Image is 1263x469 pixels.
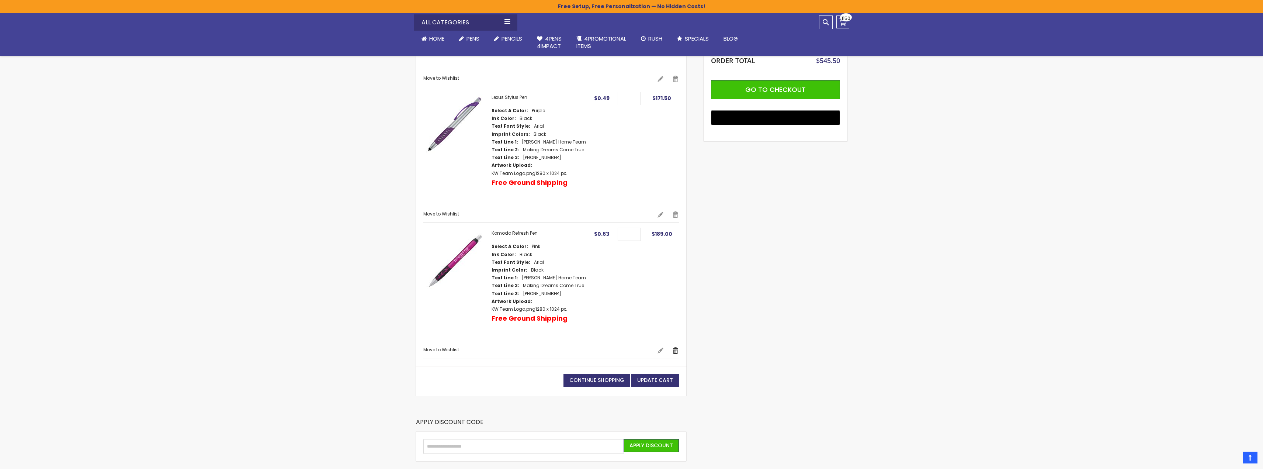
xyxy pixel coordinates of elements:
[532,108,545,114] dd: Purple
[594,230,609,238] span: $0.63
[466,35,479,42] span: Pens
[523,147,584,153] dd: Making Dreams Come True
[534,123,544,129] dd: Arial
[652,94,671,102] span: $171.50
[492,291,519,297] dt: Text Line 3
[711,110,840,125] button: Buy with GPay
[629,442,673,449] span: Apply Discount
[416,418,483,432] strong: Apply Discount Code
[423,94,492,204] a: Lexus Stylus Pen-Purple
[423,94,484,155] img: Lexus Stylus Pen-Purple
[711,80,840,99] button: Go to Checkout
[523,155,561,161] dd: [PHONE_NUMBER]
[492,306,535,312] a: KW Team Logo.png
[711,55,755,65] strong: Order Total
[492,314,568,323] p: Free Ground Shipping
[569,31,634,55] a: 4PROMOTIONALITEMS
[534,259,544,265] dd: Arial
[492,139,518,145] dt: Text Line 1
[492,170,567,176] dd: 1280 x 1024 px.
[594,94,610,102] span: $0.49
[492,108,528,114] dt: Select A Color
[492,131,530,137] dt: Imprint Colors
[502,35,522,42] span: Pencils
[487,31,530,47] a: Pencils
[423,230,484,291] img: Komodo Refresh Pen-Pink
[836,15,849,28] a: 1150
[429,35,444,42] span: Home
[414,14,517,31] div: All Categories
[492,178,568,187] p: Free Ground Shipping
[631,374,679,387] button: Update Cart
[520,115,532,121] dd: Black
[563,374,630,387] a: Continue Shopping
[492,267,527,273] dt: Imprint Color
[576,35,626,50] span: 4PROMOTIONAL ITEMS
[530,31,569,55] a: 4Pens4impact
[414,31,452,47] a: Home
[569,376,624,384] span: Continue Shopping
[492,123,530,129] dt: Text Font Style
[648,35,662,42] span: Rush
[520,252,532,258] dd: Black
[492,283,519,289] dt: Text Line 2
[492,275,518,281] dt: Text Line 1
[652,230,672,238] span: $189.00
[492,306,567,312] dd: 1280 x 1024 px.
[532,244,540,249] dd: Pink
[523,283,584,289] dd: Making Dreams Come True
[670,31,716,47] a: Specials
[523,291,561,297] dd: [PHONE_NUMBER]
[452,31,487,47] a: Pens
[716,31,745,47] a: Blog
[492,170,535,176] a: KW Team Logo.png
[522,139,586,145] dd: [PERSON_NAME] Home Team
[423,346,459,353] a: Move to Wishlist
[537,35,562,50] span: 4Pens 4impact
[492,115,516,121] dt: Ink Color
[492,252,516,258] dt: Ink Color
[534,131,546,137] dd: Black
[492,259,530,265] dt: Text Font Style
[492,230,538,236] a: Komodo Refresh Pen
[492,94,527,100] a: Lexus Stylus Pen
[423,75,459,81] a: Move to Wishlist
[492,155,519,161] dt: Text Line 3
[816,56,840,65] span: $545.50
[492,299,532,304] dt: Artwork Upload
[423,211,459,217] a: Move to Wishlist
[634,31,670,47] a: Rush
[531,267,544,273] dd: Black
[492,147,519,153] dt: Text Line 2
[842,15,850,22] span: 1150
[522,275,586,281] dd: [PERSON_NAME] Home Team
[685,35,709,42] span: Specials
[492,244,528,249] dt: Select A Color
[423,230,492,339] a: Komodo Refresh Pen-Pink
[637,376,673,384] span: Update Cart
[745,85,806,94] span: Go to Checkout
[1243,452,1257,463] a: Top
[492,162,532,168] dt: Artwork Upload
[724,35,738,42] span: Blog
